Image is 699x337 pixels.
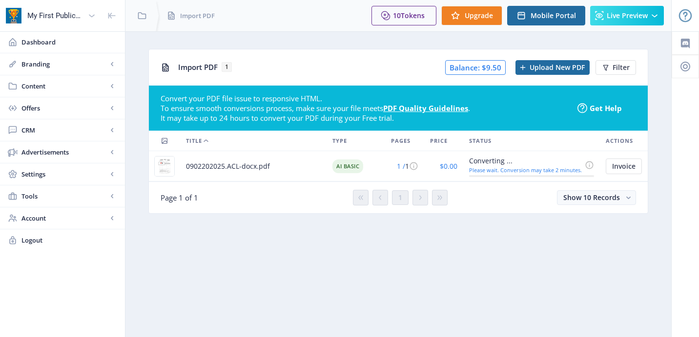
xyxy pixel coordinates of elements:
[606,160,642,170] a: Edit page
[383,103,468,113] a: PDF Quality Guidelines
[21,235,117,245] span: Logout
[606,158,642,174] button: Invoice
[178,62,218,72] span: Import PDF
[371,6,436,25] button: 10Tokens
[21,59,107,69] span: Branding
[332,135,347,147] span: Type
[21,191,107,201] span: Tools
[180,11,215,21] span: Import PDF
[27,5,84,26] div: My First Publication
[606,135,633,147] span: Actions
[21,147,107,157] span: Advertisements
[469,135,492,147] span: Status
[21,37,117,47] span: Dashboard
[401,11,425,20] span: Tokens
[391,160,418,172] div: 1
[186,160,270,172] span: 0902202025.ACL-docx.pdf
[469,155,582,167] div: Converting ...
[161,193,198,202] span: Page 1 of 1
[557,190,636,205] button: Show 10 Records
[469,167,582,173] div: Please wait. Conversion may take 2 minutes.
[445,60,506,75] span: Balance: $9.50
[590,6,664,25] button: Live Preview
[6,8,21,23] img: app-icon.png
[161,113,570,123] div: It may take up to 24 hours to convert your PDF during your Free trial.
[397,161,405,171] span: 1 /
[21,169,107,179] span: Settings
[515,60,590,75] button: Upload New PDF
[596,60,636,75] button: Filter
[398,194,402,202] span: 1
[465,12,493,20] span: Upgrade
[21,213,107,223] span: Account
[392,190,409,205] button: 1
[222,62,232,72] span: 1
[577,103,636,113] a: Get Help
[563,193,620,202] span: Show 10 Records
[531,12,576,20] span: Mobile Portal
[440,161,457,171] span: $0.00
[613,64,630,71] span: Filter
[21,103,107,113] span: Offers
[391,135,411,147] span: Pages
[612,162,636,170] span: Invoice
[186,135,202,147] span: Title
[332,159,363,173] span: AI Basic
[441,6,502,25] button: Upgrade
[161,103,570,113] div: To ensure smooth conversions process, make sure your file meets .
[155,157,174,176] img: 68a34996-f011-4ace-8e0f-525ab4dc21d6.jpg
[530,64,585,71] span: Upload New PDF
[507,6,585,25] button: Mobile Portal
[21,81,107,91] span: Content
[607,12,648,20] span: Live Preview
[21,125,107,135] span: CRM
[430,135,448,147] span: Price
[161,93,570,103] div: Convert your PDF file issue to responsive HTML.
